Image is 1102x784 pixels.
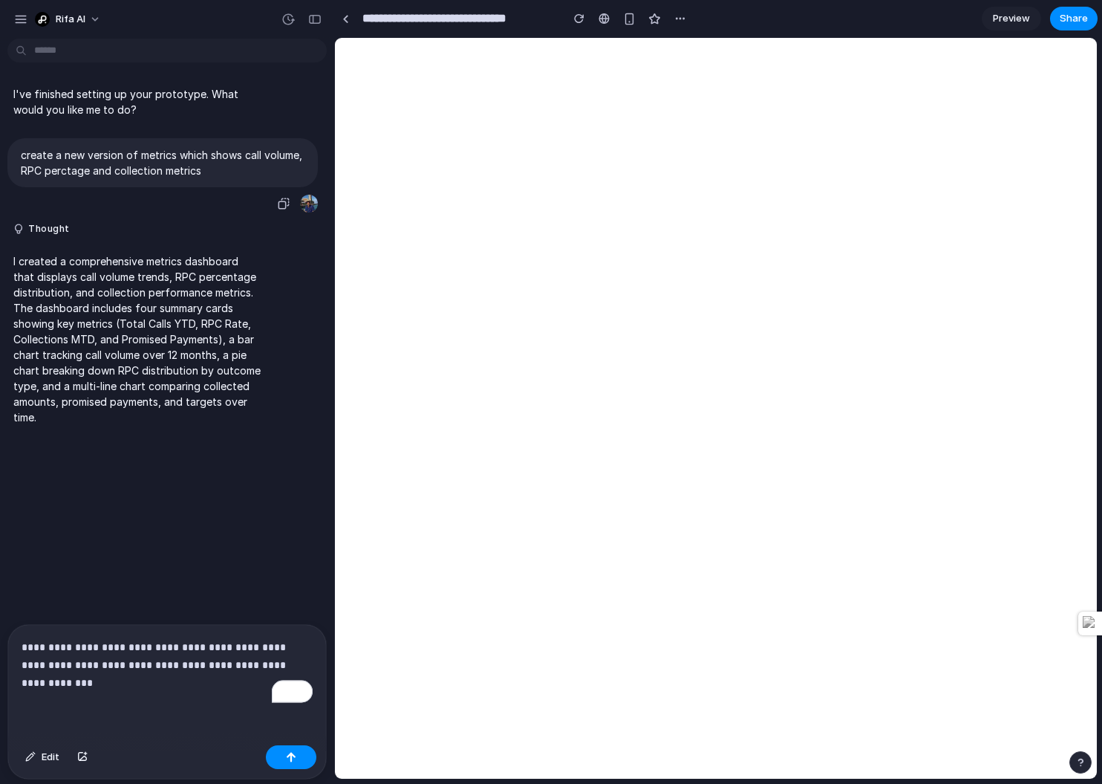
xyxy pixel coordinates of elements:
[13,86,261,117] p: I've finished setting up your prototype. What would you like me to do?
[18,745,67,769] button: Edit
[993,11,1030,26] span: Preview
[56,12,85,27] span: Rifa AI
[1060,11,1088,26] span: Share
[1050,7,1098,30] button: Share
[982,7,1041,30] a: Preview
[29,7,108,31] button: Rifa AI
[13,253,261,425] p: I created a comprehensive metrics dashboard that displays call volume trends, RPC percentage dist...
[8,625,326,739] div: To enrich screen reader interactions, please activate Accessibility in Grammarly extension settings
[42,750,59,765] span: Edit
[21,147,304,178] p: create a new version of metrics which shows call volume, RPC perctage and collection metrics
